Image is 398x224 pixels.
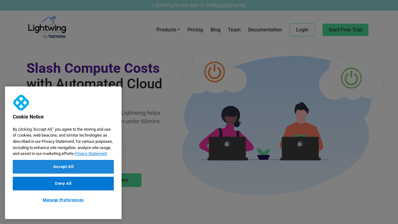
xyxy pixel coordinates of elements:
[5,123,122,160] div: By clicking "Accept All," you agree to the storing and use of cookies, web beacons, and similar t...
[5,114,106,123] h2: Cookie Notice
[13,177,114,190] button: Deny All
[13,194,114,207] button: Manage Preferences
[13,160,114,174] button: Accept All
[5,86,122,219] div: Cookie banner
[5,86,122,219] div: Cookie Notice
[75,151,107,156] a: More information about your privacy, opens in a new tab
[11,93,31,113] img: Company Logo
